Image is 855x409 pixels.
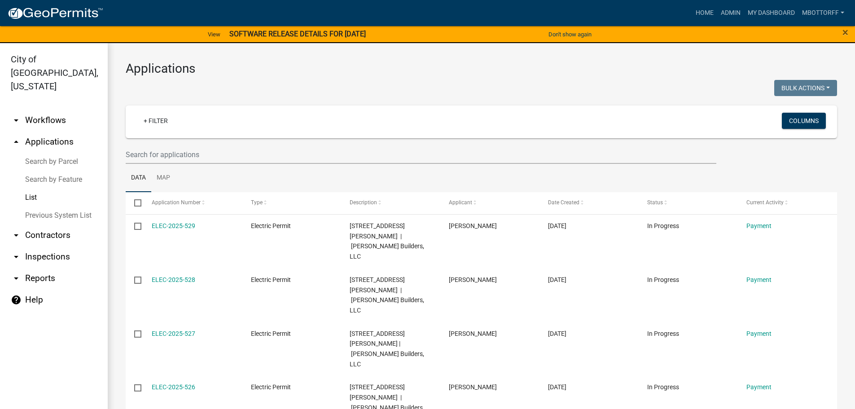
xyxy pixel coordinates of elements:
i: help [11,295,22,305]
span: × [842,26,848,39]
span: 7986 Stacy Springs Blvd. | Steve Thieneman Builders, LLC [350,276,424,314]
a: View [204,27,224,42]
a: ELEC-2025-528 [152,276,195,283]
i: arrow_drop_down [11,273,22,284]
span: In Progress [647,276,679,283]
span: Electric Permit [251,330,291,337]
span: Date Created [548,199,579,206]
span: Electric Permit [251,383,291,391]
button: Close [842,27,848,38]
a: My Dashboard [744,4,798,22]
span: 7986 Stacy Springs Blvd. | Steve Thieneman Builders, LLC [350,330,424,368]
span: In Progress [647,383,679,391]
span: Electric Permit [251,276,291,283]
span: Electric Permit [251,222,291,229]
a: Payment [746,383,772,391]
a: Payment [746,330,772,337]
button: Bulk Actions [774,80,837,96]
input: Search for applications [126,145,716,164]
a: Home [692,4,717,22]
a: Payment [746,222,772,229]
a: ELEC-2025-529 [152,222,195,229]
span: Application Number [152,199,201,206]
datatable-header-cell: Select [126,192,143,214]
span: Status [647,199,663,206]
span: 10/07/2025 [548,383,566,391]
datatable-header-cell: Date Created [539,192,639,214]
a: + Filter [136,113,175,129]
a: Payment [746,276,772,283]
i: arrow_drop_down [11,230,22,241]
span: In Progress [647,330,679,337]
a: Data [126,164,151,193]
span: William B Crist Jr [449,330,497,337]
span: 10/07/2025 [548,222,566,229]
a: Admin [717,4,744,22]
button: Columns [782,113,826,129]
datatable-header-cell: Applicant [440,192,539,214]
datatable-header-cell: Current Activity [738,192,837,214]
a: Mbottorff [798,4,848,22]
span: William B Crist Jr [449,276,497,283]
button: Don't show again [545,27,595,42]
span: Current Activity [746,199,784,206]
span: William B Crist Jr [449,222,497,229]
i: arrow_drop_down [11,115,22,126]
span: 10/07/2025 [548,276,566,283]
i: arrow_drop_up [11,136,22,147]
datatable-header-cell: Application Number [143,192,242,214]
h3: Applications [126,61,837,76]
datatable-header-cell: Status [639,192,738,214]
a: ELEC-2025-526 [152,383,195,391]
a: ELEC-2025-527 [152,330,195,337]
span: William B Crist Jr [449,383,497,391]
span: 10/07/2025 [548,330,566,337]
span: 7983 Stacy Springs Blvd. | Steve Thieneman Builders, LLC [350,222,424,260]
span: In Progress [647,222,679,229]
span: Applicant [449,199,472,206]
span: Description [350,199,377,206]
span: Type [251,199,263,206]
datatable-header-cell: Type [242,192,341,214]
datatable-header-cell: Description [341,192,440,214]
a: Map [151,164,175,193]
strong: SOFTWARE RELEASE DETAILS FOR [DATE] [229,30,366,38]
i: arrow_drop_down [11,251,22,262]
